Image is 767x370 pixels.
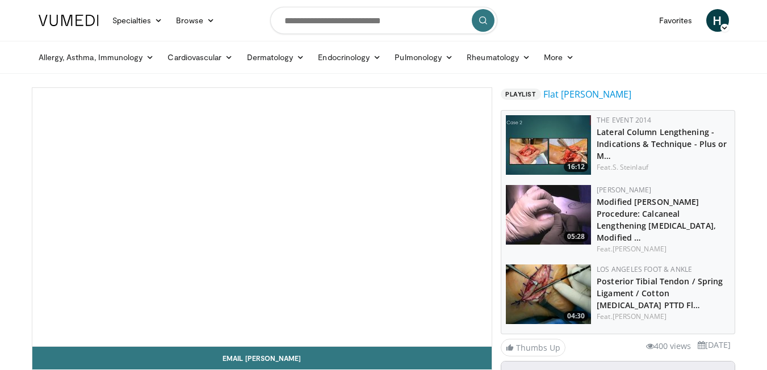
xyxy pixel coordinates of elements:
a: Browse [169,9,221,32]
a: Los Angeles Foot & Ankle [597,264,692,274]
li: 400 views [646,340,691,352]
a: Posterior Tibial Tendon / Spring Ligament / Cotton [MEDICAL_DATA] PTTD Fl… [597,276,723,310]
div: Feat. [597,162,730,173]
a: Email [PERSON_NAME] [32,347,492,369]
a: Thumbs Up [501,339,565,356]
span: Playlist [501,89,540,100]
a: Flat [PERSON_NAME] [543,87,631,101]
span: 05:28 [564,232,588,242]
span: 16:12 [564,162,588,172]
li: [DATE] [698,339,731,351]
img: 31d347b7-8cdb-4553-8407-4692467e4576.150x105_q85_crop-smart_upscale.jpg [506,264,591,324]
input: Search topics, interventions [270,7,497,34]
a: Favorites [652,9,699,32]
a: [PERSON_NAME] [613,244,667,254]
a: S. Steinlauf [613,162,648,172]
a: Rheumatology [460,46,537,69]
div: Feat. [597,244,730,254]
a: 04:30 [506,264,591,324]
a: The Event 2014 [597,115,651,125]
a: Pulmonology [388,46,460,69]
a: [PERSON_NAME] [613,312,667,321]
a: Dermatology [240,46,312,69]
a: Cardiovascular [161,46,240,69]
a: Endocrinology [311,46,388,69]
a: H [706,9,729,32]
a: Modified [PERSON_NAME] Procedure: Calcaneal Lengthening [MEDICAL_DATA], Modified … [597,196,716,243]
a: Lateral Column Lengthening - Indications & Technique - Plus or M… [597,127,727,161]
a: Specialties [106,9,170,32]
img: 8a5c745e-fa03-449a-9e79-a43a17dc0b54.150x105_q85_crop-smart_upscale.jpg [506,115,591,175]
a: [PERSON_NAME] [597,185,651,195]
video-js: Video Player [32,88,492,347]
a: 16:12 [506,115,591,175]
a: 05:28 [506,185,591,245]
img: 5b0d37f6-3449-41eb-8440-88d3f0623661.150x105_q85_crop-smart_upscale.jpg [506,185,591,245]
a: Allergy, Asthma, Immunology [32,46,161,69]
div: Feat. [597,312,730,322]
a: More [537,46,581,69]
img: VuMedi Logo [39,15,99,26]
span: 04:30 [564,311,588,321]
